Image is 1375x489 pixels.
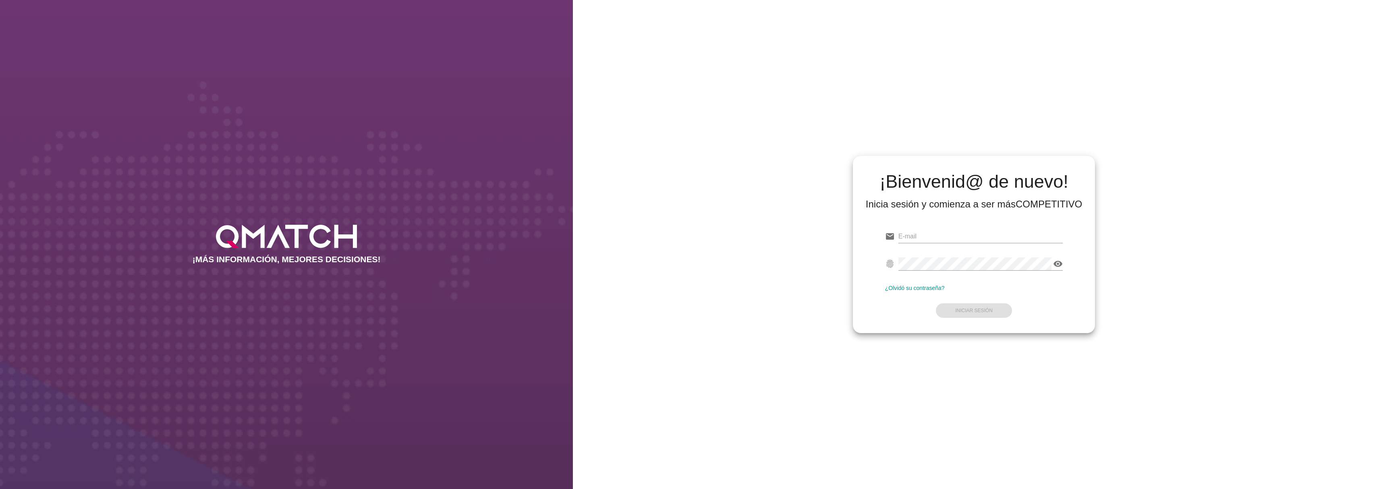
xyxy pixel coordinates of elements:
h2: ¡MÁS INFORMACIÓN, MEJORES DECISIONES! [193,255,381,264]
i: fingerprint [885,259,895,269]
strong: COMPETITIVO [1016,199,1082,209]
input: E-mail [898,230,1063,243]
a: ¿Olvidó su contraseña? [885,285,945,291]
div: Inicia sesión y comienza a ser más [866,198,1083,211]
h2: ¡Bienvenid@ de nuevo! [866,172,1083,191]
i: visibility [1053,259,1063,269]
i: email [885,232,895,241]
